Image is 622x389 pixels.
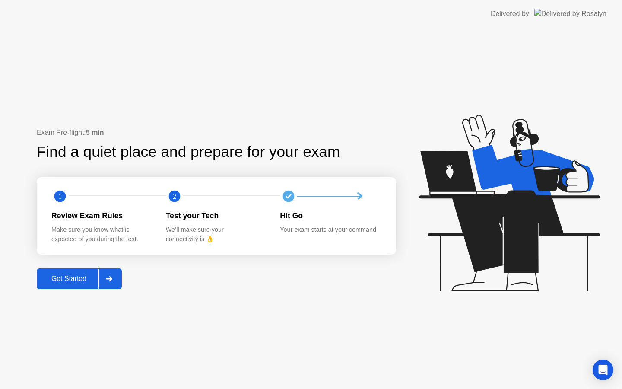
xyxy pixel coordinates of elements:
[51,210,152,221] div: Review Exam Rules
[58,192,62,201] text: 1
[593,360,613,380] div: Open Intercom Messenger
[173,192,176,201] text: 2
[51,225,152,244] div: Make sure you know what is expected of you during the test.
[280,210,381,221] div: Hit Go
[86,129,104,136] b: 5 min
[37,128,396,138] div: Exam Pre-flight:
[166,225,267,244] div: We’ll make sure your connectivity is 👌
[37,268,122,289] button: Get Started
[534,9,606,19] img: Delivered by Rosalyn
[37,140,341,163] div: Find a quiet place and prepare for your exam
[491,9,529,19] div: Delivered by
[280,225,381,235] div: Your exam starts at your command
[166,210,267,221] div: Test your Tech
[39,275,98,283] div: Get Started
